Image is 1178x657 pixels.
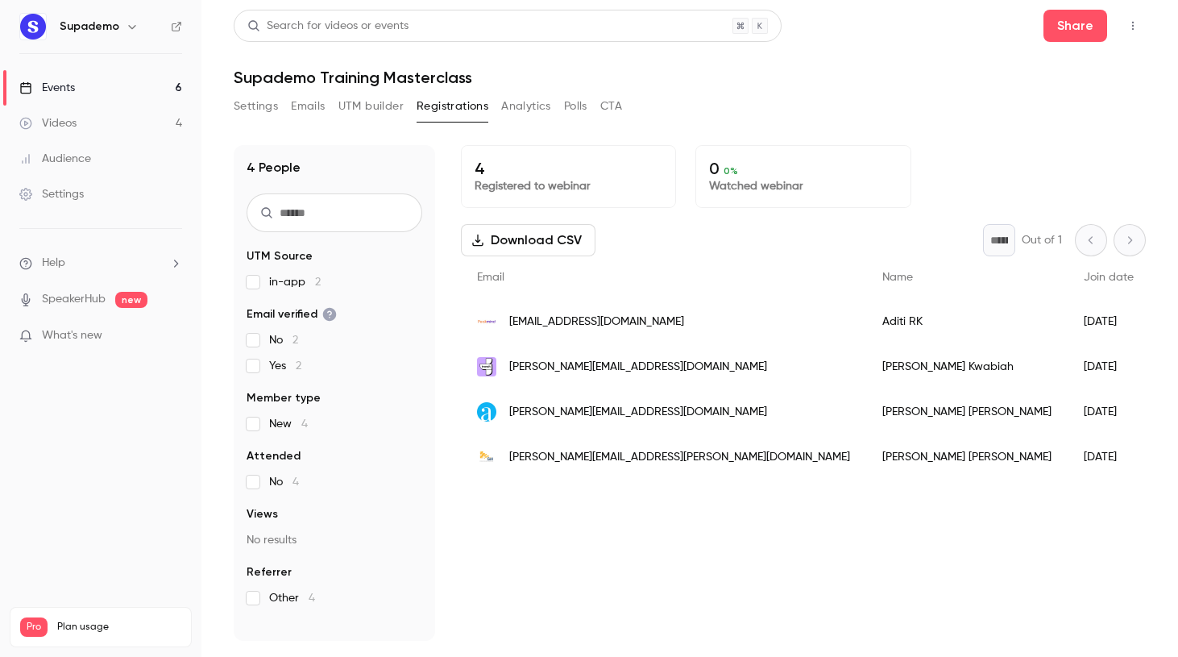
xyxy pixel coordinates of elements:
span: No [269,474,299,490]
span: [EMAIL_ADDRESS][DOMAIN_NAME] [509,314,684,331]
section: facet-groups [247,248,422,606]
span: Member type [247,390,321,406]
span: No [269,332,298,348]
span: [PERSON_NAME][EMAIL_ADDRESS][DOMAIN_NAME] [509,359,767,376]
button: Settings [234,94,278,119]
div: Audience [19,151,91,167]
iframe: Noticeable Trigger [163,329,182,343]
span: Email verified [247,306,337,322]
div: [DATE] [1068,389,1150,435]
span: 4 [301,418,308,430]
span: [PERSON_NAME][EMAIL_ADDRESS][PERSON_NAME][DOMAIN_NAME] [509,449,850,466]
span: Help [42,255,65,272]
span: Attended [247,448,301,464]
img: sihoteles.com [477,447,496,467]
span: in-app [269,274,321,290]
div: Search for videos or events [247,18,409,35]
span: Referrer [247,564,292,580]
span: [PERSON_NAME][EMAIL_ADDRESS][DOMAIN_NAME] [509,404,767,421]
img: peakmind.in [477,312,496,331]
span: new [115,292,147,308]
div: [PERSON_NAME] [PERSON_NAME] [866,389,1068,435]
p: 4 [475,159,662,178]
a: SpeakerHub [42,291,106,308]
span: Name [882,272,913,283]
span: 2 [315,277,321,288]
button: Download CSV [461,224,595,256]
p: Out of 1 [1022,232,1062,248]
div: [PERSON_NAME] Kwabiah [866,344,1068,389]
h1: Supademo Training Masterclass [234,68,1146,87]
div: [PERSON_NAME] [PERSON_NAME] [866,435,1068,480]
button: CTA [600,94,622,119]
p: Watched webinar [709,178,897,194]
span: Other [269,590,315,606]
button: Emails [291,94,325,119]
button: UTM builder [338,94,404,119]
span: Yes [269,358,301,374]
div: Videos [19,115,77,131]
span: 2 [292,335,298,346]
div: [DATE] [1068,299,1150,344]
img: appositelearning.com [477,402,496,422]
span: 2 [296,360,301,372]
span: Views [247,506,278,522]
span: Pro [20,617,48,637]
span: 4 [309,593,315,604]
button: Polls [564,94,587,119]
span: New [269,416,308,432]
button: Registrations [417,94,488,119]
img: tranch.com [477,357,496,376]
p: No results [247,532,422,548]
span: 0 % [724,165,738,177]
p: 0 [709,159,897,178]
span: Join date [1084,272,1134,283]
div: Aditi RK [866,299,1068,344]
p: Registered to webinar [475,178,662,194]
span: 4 [292,476,299,488]
span: UTM Source [247,248,313,264]
div: Events [19,80,75,96]
div: [DATE] [1068,435,1150,480]
span: Email [477,272,504,283]
img: Supademo [20,14,46,40]
li: help-dropdown-opener [19,255,182,272]
div: [DATE] [1068,344,1150,389]
span: What's new [42,327,102,344]
span: Plan usage [57,621,181,634]
button: Share [1043,10,1107,42]
h6: Supademo [60,19,119,35]
button: Analytics [501,94,551,119]
div: Settings [19,186,84,202]
h1: 4 People [247,158,301,177]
